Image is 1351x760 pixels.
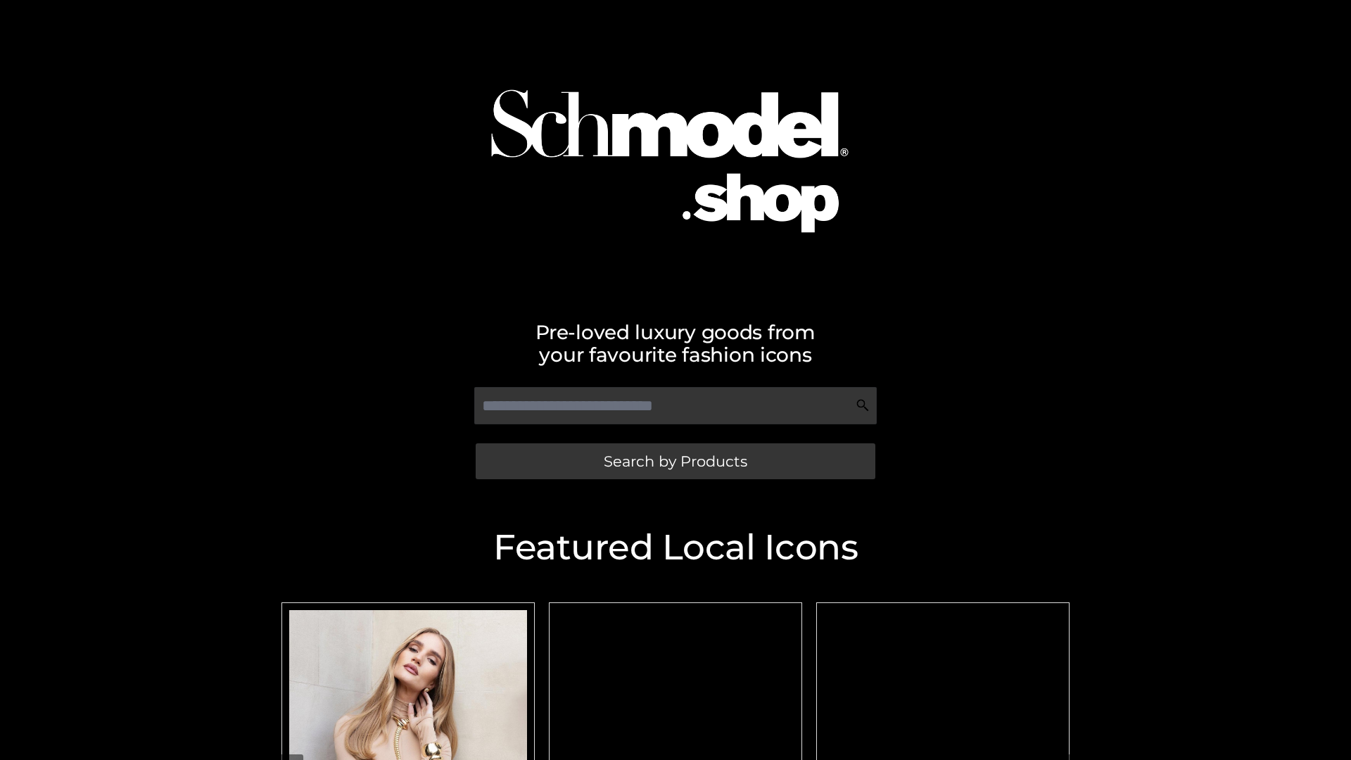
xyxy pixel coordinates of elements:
img: Search Icon [856,398,870,412]
h2: Pre-loved luxury goods from your favourite fashion icons [274,321,1077,366]
h2: Featured Local Icons​ [274,530,1077,565]
a: Search by Products [476,443,875,479]
span: Search by Products [604,454,747,469]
